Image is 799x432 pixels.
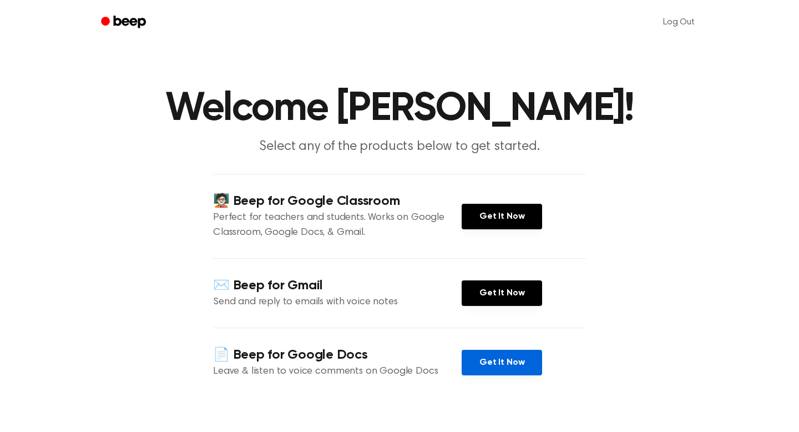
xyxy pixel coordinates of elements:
a: Get It Now [462,204,542,229]
p: Perfect for teachers and students. Works on Google Classroom, Google Docs, & Gmail. [213,210,462,240]
h4: ✉️ Beep for Gmail [213,277,462,295]
p: Leave & listen to voice comments on Google Docs [213,364,462,379]
h1: Welcome [PERSON_NAME]! [115,89,684,129]
h4: 🧑🏻‍🏫 Beep for Google Classroom [213,192,462,210]
a: Beep [93,12,156,33]
p: Select any of the products below to get started. [186,138,613,156]
a: Log Out [652,9,706,36]
a: Get It Now [462,280,542,306]
h4: 📄 Beep for Google Docs [213,346,462,364]
p: Send and reply to emails with voice notes [213,295,462,310]
a: Get It Now [462,350,542,375]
